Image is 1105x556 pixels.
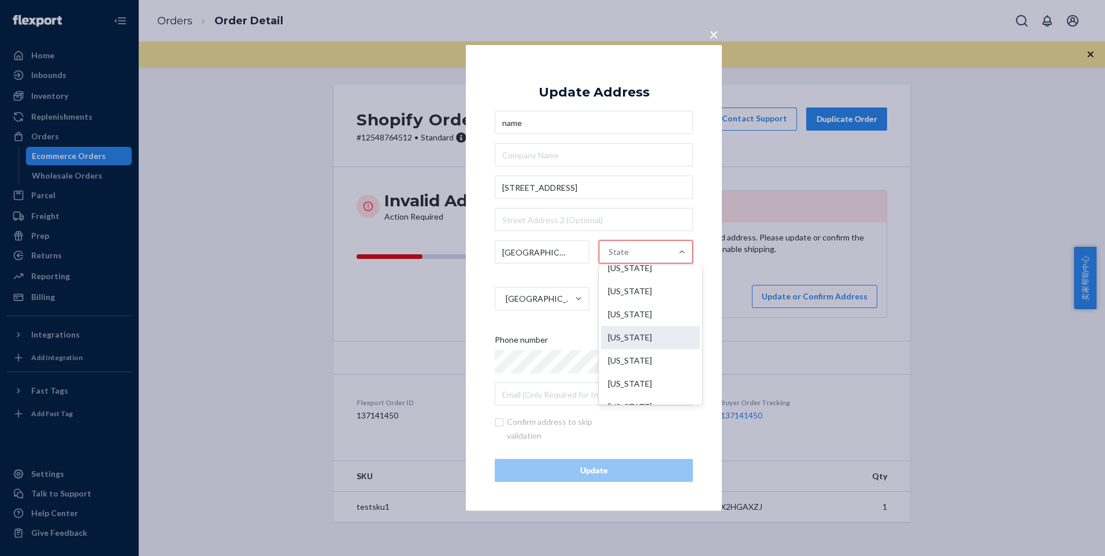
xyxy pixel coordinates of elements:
[506,293,574,305] div: [GEOGRAPHIC_DATA]
[539,86,650,99] div: Update Address
[505,465,683,476] div: Update
[505,287,506,310] input: [GEOGRAPHIC_DATA]
[495,143,693,166] input: Company Name
[601,280,700,303] div: [US_STATE]
[495,383,693,406] input: Email (Only Required for International)
[495,176,693,199] input: Street Address
[495,240,589,264] input: City
[709,24,718,44] span: ×
[601,303,700,326] div: [US_STATE]
[495,111,693,134] input: First & Last Name
[495,334,548,350] span: Phone number
[601,326,700,349] div: [US_STATE]
[601,395,700,418] div: [US_STATE]
[609,240,610,264] input: State[US_STATE][US_STATE][US_STATE][US_STATE][US_STATE][US_STATE][US_STATE][US_STATE][US_STATE][U...
[495,459,693,482] button: Update
[495,208,693,231] input: Street Address 2 (Optional)
[609,246,629,258] div: State
[601,257,700,280] div: [US_STATE]
[601,372,700,395] div: [US_STATE]
[601,349,700,372] div: [US_STATE]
